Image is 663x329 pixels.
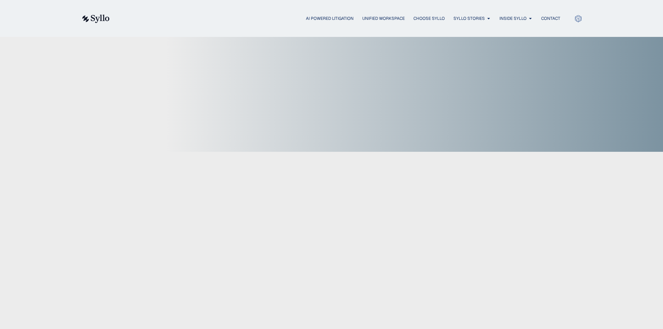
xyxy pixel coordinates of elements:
[499,15,527,22] a: Inside Syllo
[306,15,354,22] a: AI Powered Litigation
[124,15,560,22] div: Menu Toggle
[81,15,110,23] img: syllo
[453,15,485,22] a: Syllo Stories
[541,15,560,22] a: Contact
[362,15,405,22] a: Unified Workspace
[124,15,560,22] nav: Menu
[413,15,445,22] a: Choose Syllo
